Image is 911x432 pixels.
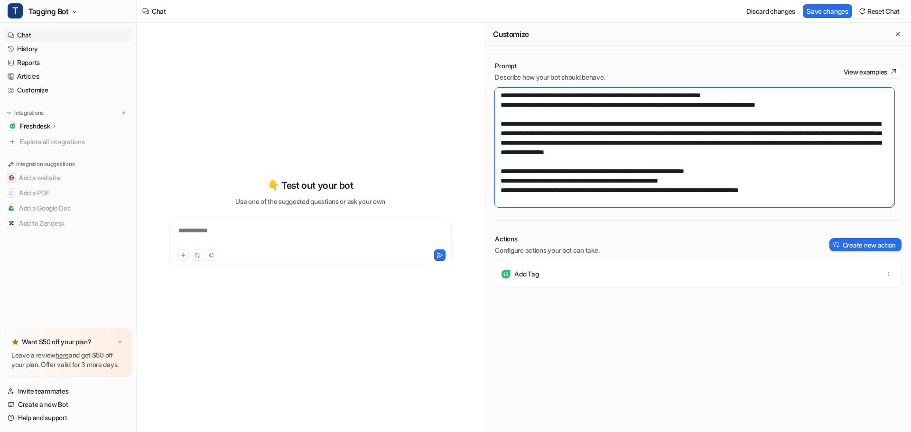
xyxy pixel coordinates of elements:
[9,175,14,181] img: Add a website
[9,123,15,129] img: Freshdesk
[856,4,903,18] button: Reset Chat
[495,61,605,71] p: Prompt
[4,170,132,185] button: Add a websiteAdd a website
[235,196,385,206] p: Use one of the suggested questions or ask your own
[9,190,14,196] img: Add a PDF
[4,411,132,424] a: Help and support
[495,234,599,244] p: Actions
[829,238,902,251] button: Create new action
[9,205,14,211] img: Add a Google Doc
[9,221,14,226] img: Add to Zendesk
[11,350,125,369] p: Leave a review and get $50 off your plan. Offer valid for 3 more days.
[501,269,511,279] img: Add Tag icon
[493,29,529,39] h2: Customize
[892,28,903,40] button: Close flyout
[495,73,605,82] p: Describe how your bot should behave.
[11,338,19,346] img: star
[20,134,129,149] span: Explore all integrations
[16,160,74,168] p: Integration suggestions
[28,5,69,18] span: Tagging Bot
[839,65,902,78] button: View examples
[4,28,132,42] a: Chat
[4,216,132,231] button: Add to ZendeskAdd to Zendesk
[56,351,69,359] a: here
[833,241,840,248] img: create-action-icon.svg
[4,70,132,83] a: Articles
[4,42,132,55] a: History
[8,3,23,18] span: T
[20,121,50,131] p: Freshdesk
[121,110,127,116] img: menu_add.svg
[495,246,599,255] p: Configure actions your bot can take.
[4,83,132,97] a: Customize
[4,56,132,69] a: Reports
[6,110,12,116] img: expand menu
[4,135,132,148] a: Explore all integrations
[4,385,132,398] a: Invite teammates
[22,337,92,347] p: Want $50 off your plan?
[514,269,539,279] p: Add Tag
[117,339,123,345] img: x
[4,201,132,216] button: Add a Google DocAdd a Google Doc
[14,109,44,117] p: Integrations
[4,185,132,201] button: Add a PDFAdd a PDF
[4,398,132,411] a: Create a new Bot
[268,178,353,193] p: 👇 Test out your bot
[859,8,865,15] img: reset
[152,6,166,16] div: Chat
[803,4,852,18] button: Save changes
[743,4,799,18] button: Discard changes
[4,108,46,118] button: Integrations
[8,137,17,147] img: explore all integrations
